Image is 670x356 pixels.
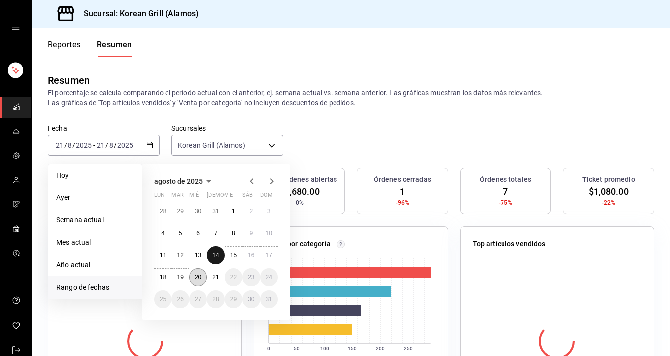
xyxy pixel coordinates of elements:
text: 250 [404,346,413,351]
button: Reportes [48,40,81,57]
button: 11 de agosto de 2025 [154,246,171,264]
input: ---- [75,141,92,149]
button: 3 de agosto de 2025 [260,202,278,220]
input: -- [55,141,64,149]
button: 2 de agosto de 2025 [242,202,260,220]
input: -- [109,141,114,149]
button: 9 de agosto de 2025 [242,224,260,242]
span: / [114,141,117,149]
button: 20 de agosto de 2025 [189,268,207,286]
abbr: 8 de agosto de 2025 [232,230,235,237]
button: 15 de agosto de 2025 [225,246,242,264]
abbr: viernes [225,192,233,202]
button: 29 de agosto de 2025 [225,290,242,308]
span: Año actual [56,260,134,270]
button: 13 de agosto de 2025 [189,246,207,264]
abbr: 2 de agosto de 2025 [249,208,253,215]
span: $1,080.00 [589,185,629,198]
abbr: sábado [242,192,253,202]
div: Resumen [48,73,90,88]
abbr: 30 de agosto de 2025 [248,296,254,303]
abbr: 20 de agosto de 2025 [195,274,201,281]
button: 7 de agosto de 2025 [207,224,224,242]
abbr: 14 de agosto de 2025 [212,252,219,259]
button: 24 de agosto de 2025 [260,268,278,286]
button: open drawer [12,26,20,34]
abbr: 17 de agosto de 2025 [266,252,272,259]
button: 28 de julio de 2025 [154,202,171,220]
label: Sucursales [171,125,283,132]
abbr: 13 de agosto de 2025 [195,252,201,259]
abbr: 18 de agosto de 2025 [160,274,166,281]
button: 17 de agosto de 2025 [260,246,278,264]
abbr: 28 de julio de 2025 [160,208,166,215]
abbr: 23 de agosto de 2025 [248,274,254,281]
abbr: 31 de agosto de 2025 [266,296,272,303]
button: 27 de agosto de 2025 [189,290,207,308]
button: 6 de agosto de 2025 [189,224,207,242]
span: Hoy [56,170,134,180]
span: / [105,141,108,149]
abbr: 28 de agosto de 2025 [212,296,219,303]
abbr: 1 de agosto de 2025 [232,208,235,215]
button: 26 de agosto de 2025 [171,290,189,308]
text: 0 [267,346,270,351]
button: 19 de agosto de 2025 [171,268,189,286]
abbr: 30 de julio de 2025 [195,208,201,215]
abbr: 15 de agosto de 2025 [230,252,237,259]
abbr: 25 de agosto de 2025 [160,296,166,303]
abbr: 21 de agosto de 2025 [212,274,219,281]
button: 10 de agosto de 2025 [260,224,278,242]
p: Top artículos vendidos [473,239,546,249]
button: 14 de agosto de 2025 [207,246,224,264]
abbr: 26 de agosto de 2025 [177,296,183,303]
abbr: 31 de julio de 2025 [212,208,219,215]
abbr: 5 de agosto de 2025 [179,230,182,237]
button: 30 de agosto de 2025 [242,290,260,308]
abbr: 19 de agosto de 2025 [177,274,183,281]
abbr: 29 de agosto de 2025 [230,296,237,303]
text: 50 [294,346,300,351]
button: 23 de agosto de 2025 [242,268,260,286]
abbr: 22 de agosto de 2025 [230,274,237,281]
span: Rango de fechas [56,282,134,293]
abbr: 27 de agosto de 2025 [195,296,201,303]
button: 8 de agosto de 2025 [225,224,242,242]
h3: Órdenes cerradas [374,175,431,185]
button: 30 de julio de 2025 [189,202,207,220]
abbr: 12 de agosto de 2025 [177,252,183,259]
abbr: 6 de agosto de 2025 [196,230,200,237]
span: -96% [396,198,410,207]
p: El porcentaje se calcula comparando el período actual con el anterior, ej. semana actual vs. sema... [48,88,654,108]
span: / [64,141,67,149]
button: 5 de agosto de 2025 [171,224,189,242]
button: 4 de agosto de 2025 [154,224,171,242]
button: agosto de 2025 [154,176,215,187]
abbr: jueves [207,192,266,202]
span: -22% [602,198,616,207]
span: 7 [503,185,508,198]
span: Ayer [56,192,134,203]
button: Resumen [97,40,132,57]
span: Korean Grill (Alamos) [178,140,245,150]
text: 200 [376,346,385,351]
button: 21 de agosto de 2025 [207,268,224,286]
abbr: domingo [260,192,273,202]
button: 25 de agosto de 2025 [154,290,171,308]
span: Mes actual [56,237,134,248]
text: 100 [320,346,329,351]
input: -- [96,141,105,149]
span: / [72,141,75,149]
h3: Sucursal: Korean Grill (Alamos) [76,8,199,20]
span: - [93,141,95,149]
button: 18 de agosto de 2025 [154,268,171,286]
abbr: 16 de agosto de 2025 [248,252,254,259]
span: agosto de 2025 [154,178,203,185]
abbr: martes [171,192,183,202]
span: 1 [400,185,405,198]
button: 12 de agosto de 2025 [171,246,189,264]
abbr: lunes [154,192,165,202]
div: navigation tabs [48,40,132,57]
input: -- [67,141,72,149]
abbr: 4 de agosto de 2025 [161,230,165,237]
